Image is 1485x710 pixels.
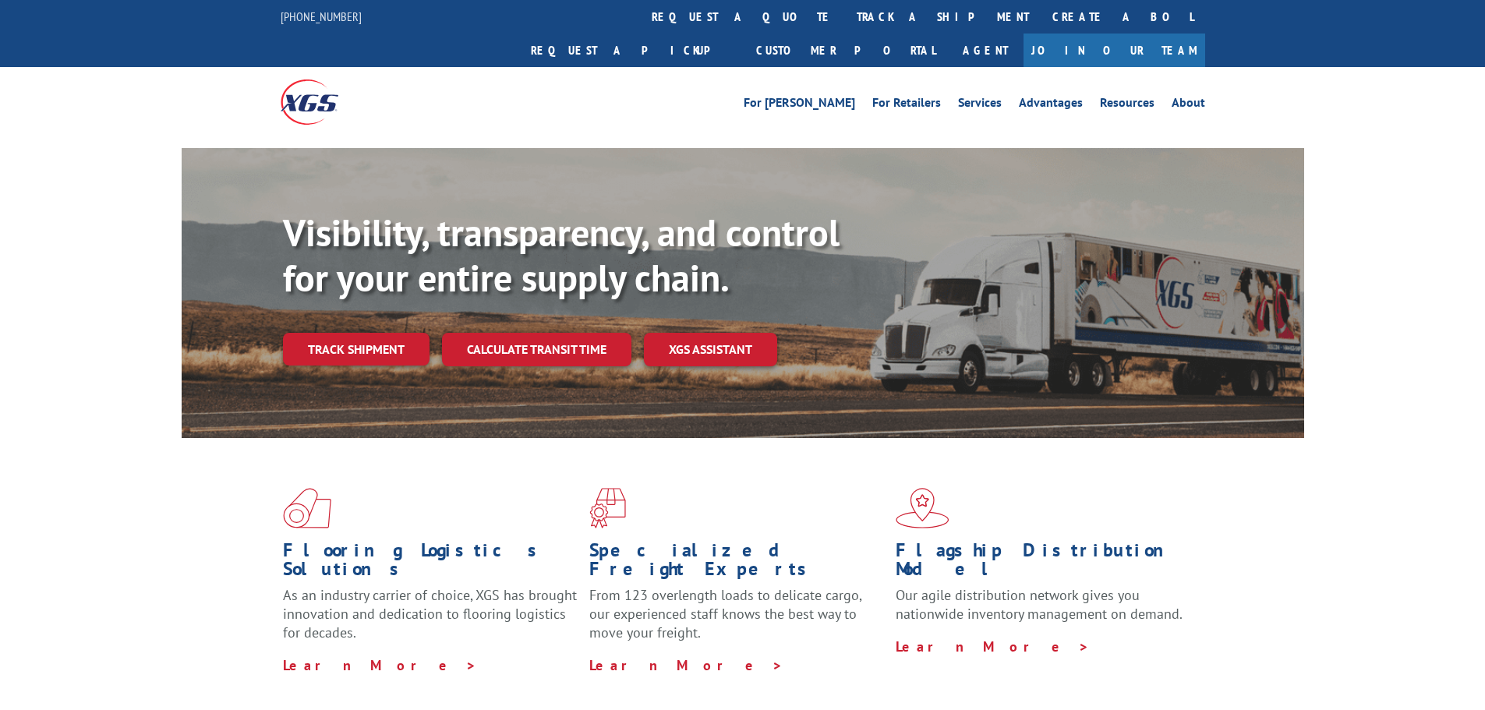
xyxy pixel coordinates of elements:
a: For Retailers [872,97,941,114]
a: For [PERSON_NAME] [744,97,855,114]
img: xgs-icon-focused-on-flooring-red [589,488,626,528]
a: [PHONE_NUMBER] [281,9,362,24]
a: Services [958,97,1002,114]
a: Advantages [1019,97,1083,114]
span: As an industry carrier of choice, XGS has brought innovation and dedication to flooring logistics... [283,586,577,641]
a: Agent [947,34,1024,67]
a: Customer Portal [744,34,947,67]
a: About [1172,97,1205,114]
img: xgs-icon-flagship-distribution-model-red [896,488,949,528]
p: From 123 overlength loads to delicate cargo, our experienced staff knows the best way to move you... [589,586,884,655]
a: Calculate transit time [442,333,631,366]
b: Visibility, transparency, and control for your entire supply chain. [283,208,840,302]
h1: Flooring Logistics Solutions [283,541,578,586]
a: XGS ASSISTANT [644,333,777,366]
a: Request a pickup [519,34,744,67]
a: Learn More > [896,638,1090,655]
h1: Specialized Freight Experts [589,541,884,586]
img: xgs-icon-total-supply-chain-intelligence-red [283,488,331,528]
a: Join Our Team [1024,34,1205,67]
a: Resources [1100,97,1154,114]
a: Learn More > [283,656,477,674]
a: Track shipment [283,333,430,366]
h1: Flagship Distribution Model [896,541,1190,586]
span: Our agile distribution network gives you nationwide inventory management on demand. [896,586,1183,623]
a: Learn More > [589,656,783,674]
